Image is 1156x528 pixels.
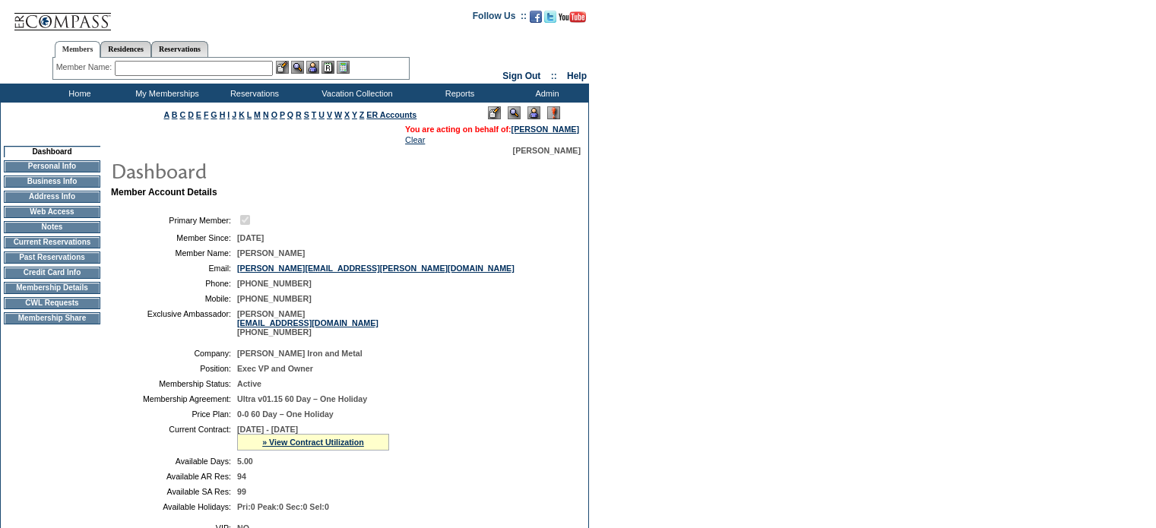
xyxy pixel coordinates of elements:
span: [PERSON_NAME] [237,248,305,258]
span: [PHONE_NUMBER] [237,279,312,288]
b: Member Account Details [111,187,217,198]
a: V [327,110,332,119]
a: Reservations [151,41,208,57]
a: S [304,110,309,119]
a: C [179,110,185,119]
td: Membership Share [4,312,100,324]
td: Follow Us :: [473,9,527,27]
span: [PERSON_NAME] [513,146,581,155]
img: Reservations [321,61,334,74]
td: Company: [117,349,231,358]
a: Clear [405,135,425,144]
td: Position: [117,364,231,373]
a: H [220,110,226,119]
td: Member Name: [117,248,231,258]
a: T [312,110,317,119]
a: F [204,110,209,119]
a: Help [567,71,587,81]
td: Address Info [4,191,100,203]
img: Edit Mode [488,106,501,119]
td: Home [34,84,122,103]
td: Mobile: [117,294,231,303]
a: Subscribe to our YouTube Channel [559,15,586,24]
td: Vacation Collection [296,84,414,103]
td: Past Reservations [4,251,100,264]
img: Follow us on Twitter [544,11,556,23]
td: Available AR Res: [117,472,231,481]
img: pgTtlDashboard.gif [110,155,414,185]
td: Membership Agreement: [117,394,231,403]
a: U [318,110,325,119]
td: Primary Member: [117,213,231,227]
td: Current Reservations [4,236,100,248]
span: Pri:0 Peak:0 Sec:0 Sel:0 [237,502,329,511]
td: Admin [502,84,589,103]
span: 0-0 60 Day – One Holiday [237,409,334,419]
td: Email: [117,264,231,273]
td: Price Plan: [117,409,231,419]
span: [PERSON_NAME] [PHONE_NUMBER] [237,309,378,337]
td: Membership Details [4,282,100,294]
a: Q [287,110,293,119]
a: [PERSON_NAME][EMAIL_ADDRESS][PERSON_NAME][DOMAIN_NAME] [237,264,515,273]
a: L [247,110,252,119]
span: Ultra v01.15 60 Day – One Holiday [237,394,367,403]
span: 99 [237,487,246,496]
td: Reports [414,84,502,103]
img: Become our fan on Facebook [530,11,542,23]
td: Available Holidays: [117,502,231,511]
a: A [164,110,169,119]
td: Reservations [209,84,296,103]
img: Log Concern/Member Elevation [547,106,560,119]
a: N [263,110,269,119]
img: View Mode [508,106,521,119]
a: [PERSON_NAME] [511,125,579,134]
td: Current Contract: [117,425,231,451]
a: I [227,110,230,119]
span: You are acting on behalf of: [405,125,579,134]
td: Available Days: [117,457,231,466]
a: Y [352,110,357,119]
img: b_calculator.gif [337,61,350,74]
span: :: [551,71,557,81]
td: Membership Status: [117,379,231,388]
img: Impersonate [306,61,319,74]
a: Residences [100,41,151,57]
a: J [232,110,236,119]
img: Impersonate [527,106,540,119]
td: Web Access [4,206,100,218]
span: 94 [237,472,246,481]
img: b_edit.gif [276,61,289,74]
span: Exec VP and Owner [237,364,313,373]
div: Member Name: [56,61,115,74]
td: Notes [4,221,100,233]
img: View [291,61,304,74]
a: D [188,110,194,119]
a: [EMAIL_ADDRESS][DOMAIN_NAME] [237,318,378,327]
td: Available SA Res: [117,487,231,496]
a: Z [359,110,365,119]
td: Business Info [4,175,100,188]
span: 5.00 [237,457,253,466]
a: M [254,110,261,119]
td: CWL Requests [4,297,100,309]
img: Subscribe to our YouTube Channel [559,11,586,23]
a: Follow us on Twitter [544,15,556,24]
a: Sign Out [502,71,540,81]
a: R [296,110,302,119]
a: O [271,110,277,119]
span: [DATE] - [DATE] [237,425,298,434]
td: My Memberships [122,84,209,103]
span: [PERSON_NAME] Iron and Metal [237,349,363,358]
span: Active [237,379,261,388]
td: Member Since: [117,233,231,242]
a: » View Contract Utilization [262,438,364,447]
td: Dashboard [4,146,100,157]
a: Members [55,41,101,58]
td: Credit Card Info [4,267,100,279]
a: E [196,110,201,119]
td: Phone: [117,279,231,288]
td: Exclusive Ambassador: [117,309,231,337]
a: P [280,110,285,119]
a: ER Accounts [366,110,416,119]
